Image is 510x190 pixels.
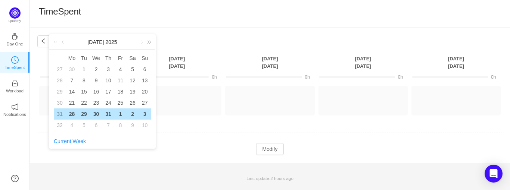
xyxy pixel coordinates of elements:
[11,105,19,113] a: icon: notificationNotifications
[104,110,113,118] div: 31
[5,64,25,71] p: TimeSpent
[114,53,127,64] th: Fri
[139,108,151,120] td: August 3, 2025
[102,55,115,61] span: Th
[90,108,102,120] td: July 30, 2025
[116,121,125,130] div: 8
[102,97,115,108] td: July 24, 2025
[92,65,101,74] div: 2
[139,53,151,64] th: Sun
[78,55,90,61] span: Tu
[127,120,139,131] td: August 9, 2025
[139,75,151,86] td: July 13, 2025
[128,121,137,130] div: 9
[398,75,403,80] span: 0h
[90,86,102,97] td: July 16, 2025
[104,76,113,85] div: 10
[66,53,78,64] th: Mon
[127,53,139,64] th: Sat
[128,65,137,74] div: 5
[127,97,139,108] td: July 26, 2025
[491,75,496,80] span: 0h
[92,121,101,130] div: 6
[54,75,66,86] td: 28
[90,64,102,75] td: July 2, 2025
[139,97,151,108] td: July 27, 2025
[114,120,127,131] td: August 8, 2025
[140,121,149,130] div: 10
[78,53,90,64] th: Tue
[67,121,76,130] div: 4
[140,110,149,118] div: 3
[410,55,503,70] th: [DATE] [DATE]
[37,55,130,70] th: [DATE] [DATE]
[140,65,149,74] div: 6
[127,75,139,86] td: July 12, 2025
[246,176,293,181] span: Last update:
[138,35,144,50] a: Next month (PageDown)
[78,97,90,108] td: July 22, 2025
[116,87,125,96] div: 18
[485,165,503,183] div: Open Intercom Messenger
[6,41,23,47] p: Day One
[11,33,19,40] i: icon: coffee
[66,64,78,75] td: June 30, 2025
[114,86,127,97] td: July 18, 2025
[212,75,217,80] span: 0h
[9,19,21,24] p: Quantify
[102,108,115,120] td: July 31, 2025
[102,86,115,97] td: July 17, 2025
[11,103,19,111] i: icon: notification
[67,65,76,74] div: 30
[317,55,410,70] th: [DATE] [DATE]
[140,87,149,96] div: 20
[39,6,81,17] h1: TimeSpent
[90,55,102,61] span: We
[139,120,151,131] td: August 10, 2025
[78,75,90,86] td: July 8, 2025
[102,120,115,131] td: August 7, 2025
[114,75,127,86] td: July 11, 2025
[104,87,113,96] div: 17
[11,56,19,64] i: icon: clock-circle
[104,98,113,107] div: 24
[67,76,76,85] div: 7
[67,110,76,118] div: 28
[80,110,88,118] div: 29
[116,98,125,107] div: 25
[90,120,102,131] td: August 6, 2025
[90,75,102,86] td: July 9, 2025
[66,97,78,108] td: July 21, 2025
[92,110,101,118] div: 30
[105,35,118,50] a: 2025
[92,98,101,107] div: 23
[140,98,149,107] div: 27
[11,82,19,89] a: icon: inboxWorkload
[128,87,137,96] div: 19
[128,110,137,118] div: 2
[128,76,137,85] div: 12
[104,65,113,74] div: 3
[143,35,153,50] a: Next year (Control + right)
[80,121,88,130] div: 5
[114,108,127,120] td: August 1, 2025
[80,65,88,74] div: 1
[66,75,78,86] td: July 7, 2025
[54,97,66,108] td: 30
[116,76,125,85] div: 11
[66,108,78,120] td: July 28, 2025
[54,108,66,120] td: 31
[127,64,139,75] td: July 5, 2025
[114,97,127,108] td: July 25, 2025
[9,7,21,19] img: Quantify
[78,86,90,97] td: July 15, 2025
[54,64,66,75] td: 27
[139,86,151,97] td: July 20, 2025
[37,35,49,47] button: icon: left
[87,35,105,50] a: [DATE]
[102,75,115,86] td: July 10, 2025
[11,35,19,42] a: icon: coffeeDay One
[67,87,76,96] div: 14
[139,55,151,61] span: Su
[11,58,19,66] a: icon: clock-circleTimeSpent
